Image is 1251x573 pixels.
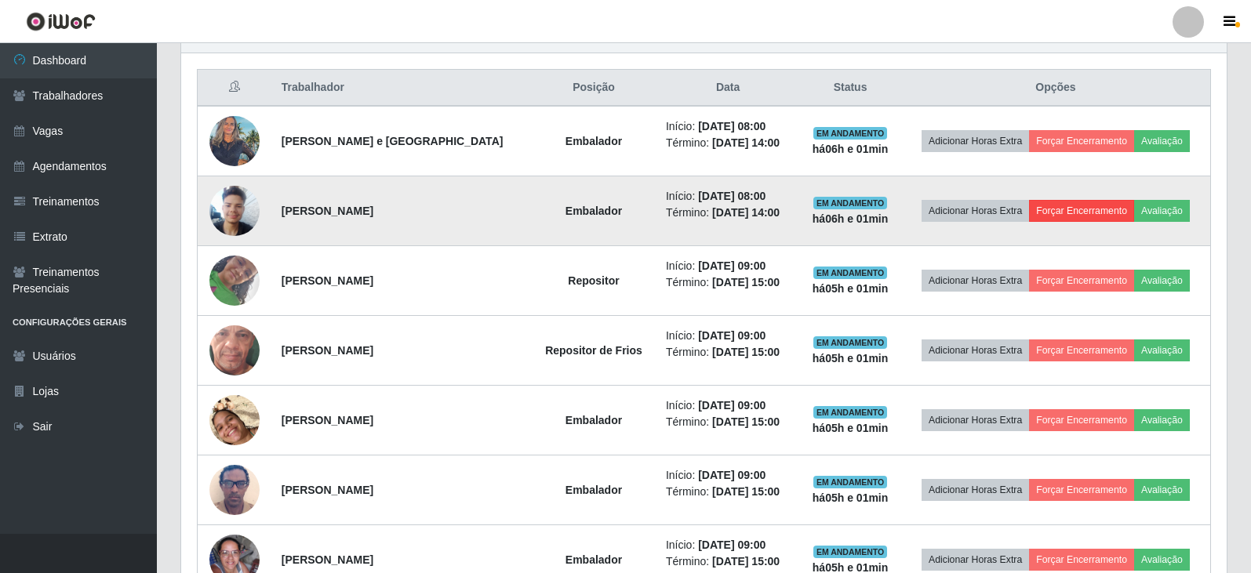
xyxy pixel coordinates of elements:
time: [DATE] 15:00 [712,555,780,568]
span: EM ANDAMENTO [813,197,888,209]
img: 1725533937755.jpeg [209,295,260,406]
strong: Embalador [565,414,622,426]
time: [DATE] 08:00 [698,120,766,132]
strong: [PERSON_NAME] e [GEOGRAPHIC_DATA] [282,135,504,147]
strong: Repositor [568,274,619,287]
img: 1757074441917.jpeg [209,236,260,325]
button: Avaliação [1134,130,1190,152]
button: Adicionar Horas Extra [922,270,1029,292]
strong: Repositor de Frios [545,344,642,357]
time: [DATE] 09:00 [698,399,766,412]
button: Adicionar Horas Extra [922,409,1029,431]
strong: [PERSON_NAME] [282,274,373,287]
img: 1742564101820.jpeg [209,375,260,465]
li: Término: [666,205,790,221]
button: Avaliação [1134,479,1190,501]
strong: [PERSON_NAME] [282,484,373,496]
button: Forçar Encerramento [1029,200,1134,222]
li: Término: [666,553,790,570]
li: Início: [666,328,790,344]
button: Adicionar Horas Extra [922,200,1029,222]
li: Término: [666,344,790,361]
span: EM ANDAMENTO [813,406,888,419]
span: EM ANDAMENTO [813,267,888,279]
time: [DATE] 09:00 [698,539,766,551]
button: Avaliação [1134,270,1190,292]
span: EM ANDAMENTO [813,476,888,488]
time: [DATE] 09:00 [698,259,766,272]
button: Adicionar Horas Extra [922,549,1029,571]
img: 1747233216515.jpeg [209,456,260,523]
button: Avaliação [1134,409,1190,431]
li: Início: [666,397,790,414]
strong: Embalador [565,205,622,217]
span: EM ANDAMENTO [813,336,888,349]
button: Avaliação [1134,200,1190,222]
img: 1745015698766.jpeg [209,177,260,244]
strong: há 05 h e 01 min [813,282,889,295]
strong: Embalador [565,135,622,147]
strong: [PERSON_NAME] [282,553,373,566]
li: Término: [666,484,790,500]
time: [DATE] 09:00 [698,469,766,481]
time: [DATE] 15:00 [712,346,780,358]
button: Forçar Encerramento [1029,409,1134,431]
button: Avaliação [1134,339,1190,361]
strong: Embalador [565,484,622,496]
time: [DATE] 14:00 [712,206,780,219]
li: Término: [666,414,790,430]
th: Opções [901,70,1211,107]
time: [DATE] 14:00 [712,136,780,149]
span: EM ANDAMENTO [813,546,888,558]
strong: há 06 h e 01 min [813,212,889,225]
strong: [PERSON_NAME] [282,344,373,357]
strong: Embalador [565,553,622,566]
button: Adicionar Horas Extra [922,130,1029,152]
time: [DATE] 15:00 [712,485,780,498]
button: Adicionar Horas Extra [922,479,1029,501]
th: Data [656,70,799,107]
time: [DATE] 15:00 [712,276,780,288]
li: Início: [666,258,790,274]
time: [DATE] 09:00 [698,329,766,342]
th: Trabalhador [272,70,531,107]
strong: [PERSON_NAME] [282,414,373,426]
strong: há 05 h e 01 min [813,352,889,364]
strong: há 05 h e 01 min [813,422,889,434]
button: Forçar Encerramento [1029,549,1134,571]
time: [DATE] 15:00 [712,415,780,428]
li: Início: [666,118,790,135]
li: Início: [666,188,790,205]
li: Término: [666,135,790,151]
strong: há 06 h e 01 min [813,143,889,155]
th: Posição [531,70,656,107]
img: CoreUI Logo [26,12,96,31]
time: [DATE] 08:00 [698,190,766,202]
button: Forçar Encerramento [1029,130,1134,152]
button: Forçar Encerramento [1029,479,1134,501]
li: Início: [666,467,790,484]
button: Avaliação [1134,549,1190,571]
img: 1751324308831.jpeg [209,107,260,174]
strong: há 05 h e 01 min [813,491,889,504]
li: Início: [666,537,790,553]
span: EM ANDAMENTO [813,127,888,140]
button: Adicionar Horas Extra [922,339,1029,361]
li: Término: [666,274,790,291]
strong: [PERSON_NAME] [282,205,373,217]
button: Forçar Encerramento [1029,270,1134,292]
button: Forçar Encerramento [1029,339,1134,361]
th: Status [799,70,901,107]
